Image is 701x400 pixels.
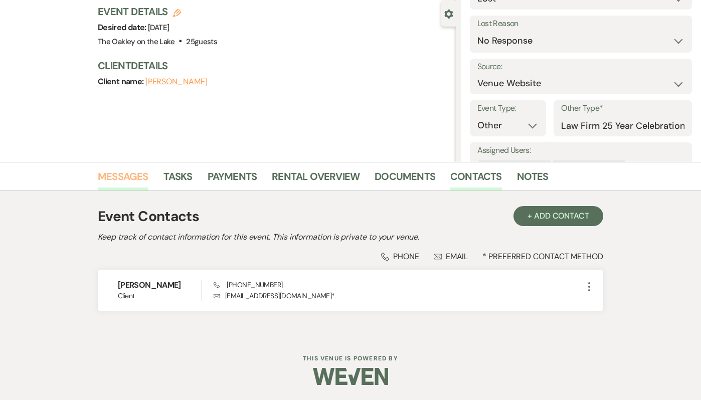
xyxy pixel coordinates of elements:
[444,9,453,18] button: Close lead details
[145,78,208,86] button: [PERSON_NAME]
[98,251,603,262] div: * Preferred Contact Method
[477,101,539,116] label: Event Type:
[98,206,199,227] h1: Event Contacts
[214,290,583,301] p: [EMAIL_ADDRESS][DOMAIN_NAME] *
[98,5,217,19] h3: Event Details
[98,37,174,47] span: The Oakley on the Lake
[478,160,540,175] div: [PERSON_NAME]
[98,168,148,190] a: Messages
[272,168,360,190] a: Rental Overview
[477,143,684,158] label: Assigned Users:
[148,23,169,33] span: [DATE]
[561,101,684,116] label: Other Type*
[477,17,684,31] label: Lost Reason
[381,251,419,262] div: Phone
[513,206,603,226] button: + Add Contact
[313,359,388,394] img: Weven Logo
[163,168,193,190] a: Tasks
[98,76,145,87] span: Client name:
[214,280,282,289] span: [PHONE_NUMBER]
[98,22,148,33] span: Desired date:
[186,37,217,47] span: 25 guests
[375,168,435,190] a: Documents
[98,59,446,73] h3: Client Details
[208,168,257,190] a: Payments
[517,168,549,190] a: Notes
[553,160,614,175] div: [PERSON_NAME]
[98,231,603,243] h2: Keep track of contact information for this event. This information is private to your venue.
[118,280,202,291] h6: [PERSON_NAME]
[118,291,202,301] span: Client
[450,168,502,190] a: Contacts
[477,60,684,74] label: Source:
[434,251,468,262] div: Email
